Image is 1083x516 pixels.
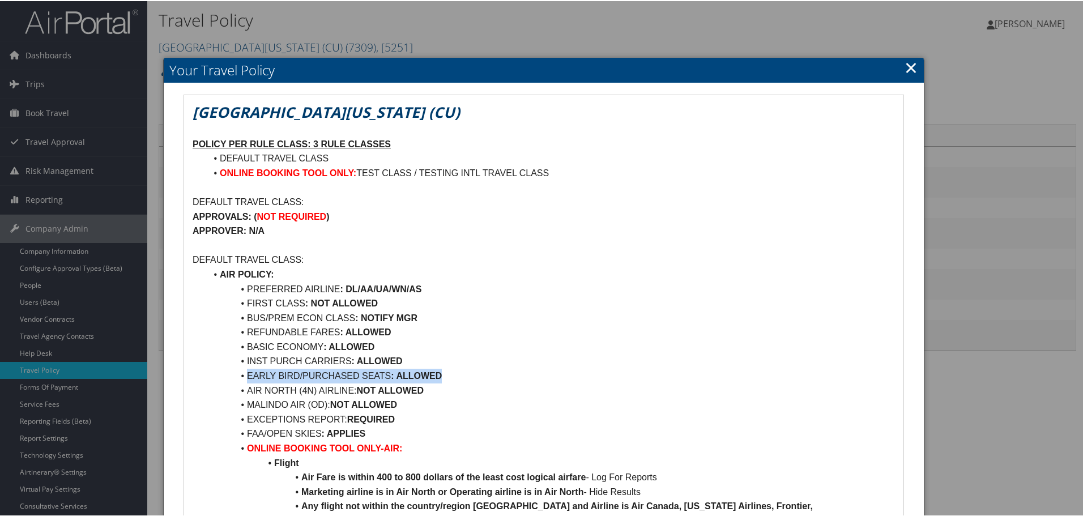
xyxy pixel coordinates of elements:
li: PREFERRED AIRLINE [206,281,895,296]
strong: Marketing airline is in Air North or Operating airline is in Air North [301,486,583,496]
li: EXCEPTIONS REPORT: [206,411,895,426]
strong: REQUIRED [347,413,395,423]
strong: NOT ALLOWED [357,385,424,394]
li: REFUNDABLE FARES [206,324,895,339]
li: FAA/OPEN SKIES [206,425,895,440]
li: MALINDO AIR (OD): [206,396,895,411]
a: Close [905,55,918,78]
strong: ONLINE BOOKING TOOL ONLY-AIR: [247,442,402,452]
strong: APPROVALS: ( [193,211,257,220]
li: - Hide Results [206,484,895,498]
strong: : APPLIES [322,428,366,437]
li: FIRST CLASS [206,295,895,310]
strong: : NOTIFY MGR [355,312,417,322]
li: BASIC ECONOMY [206,339,895,353]
em: [GEOGRAPHIC_DATA][US_STATE] (CU) [193,101,460,121]
p: DEFAULT TRAVEL CLASS: [193,251,895,266]
li: EARLY BIRD/PURCHASED SEATS [206,368,895,382]
strong: : ALLOWED [391,370,442,379]
li: INST PURCH CARRIERS [206,353,895,368]
strong: AIR POLICY: [220,268,274,278]
li: BUS/PREM ECON CLASS [206,310,895,325]
li: TEST CLASS / TESTING INTL TRAVEL CLASS [206,165,895,180]
h2: Your Travel Policy [164,57,924,82]
strong: : ALLOWED [352,355,403,365]
strong: ONLINE BOOKING TOOL ONLY: [220,167,356,177]
strong: NOT REQUIRED [257,211,326,220]
strong: ) [326,211,329,220]
strong: : ALLOWED [340,326,391,336]
li: AIR NORTH (4N) AIRLINE: [206,382,895,397]
strong: : DL/AA/UA/WN/AS [340,283,421,293]
strong: APPROVER: N/A [193,225,265,234]
strong: NOT ALLOWED [330,399,398,408]
u: POLICY PER RULE CLASS: 3 RULE CLASSES [193,138,391,148]
p: DEFAULT TRAVEL CLASS: [193,194,895,208]
strong: Air Fare is within 400 to 800 dollars of the least cost logical airfare [301,471,586,481]
strong: : ALLOWED [323,341,374,351]
strong: : NOT ALLOWED [305,297,378,307]
li: - Log For Reports [206,469,895,484]
strong: Flight [274,457,299,467]
li: DEFAULT TRAVEL CLASS [206,150,895,165]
